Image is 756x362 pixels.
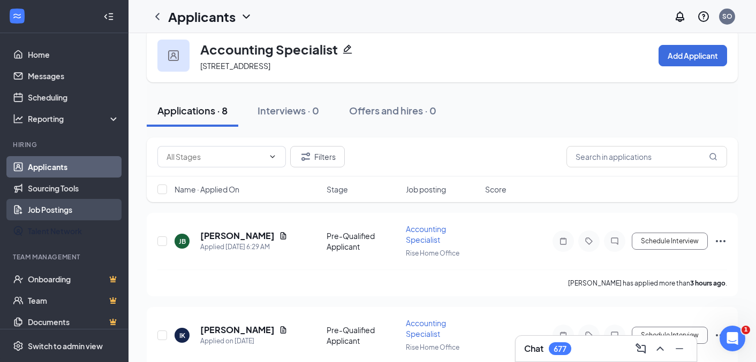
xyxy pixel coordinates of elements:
h5: [PERSON_NAME] [200,230,275,242]
a: Sourcing Tools [28,178,119,199]
div: 677 [554,344,566,353]
svg: Filter [299,150,312,163]
a: Messages [28,65,119,87]
span: Rise Home Office [406,249,459,257]
a: Job Postings [28,199,119,220]
svg: ChevronDown [240,10,253,23]
svg: ComposeMessage [634,342,647,355]
a: Scheduling [28,87,119,108]
img: user icon [168,50,179,61]
svg: ChevronDown [268,152,277,161]
h5: [PERSON_NAME] [200,324,275,336]
svg: Note [557,331,570,340]
span: 1 [742,326,750,334]
div: IK [179,331,185,340]
a: Applicants [28,156,119,178]
svg: Ellipses [714,329,727,342]
button: Filter Filters [290,146,345,167]
button: Minimize [671,340,688,357]
a: Home [28,44,119,65]
div: Applied on [DATE] [200,336,288,346]
h1: Applicants [168,7,236,26]
button: ChevronUp [652,340,669,357]
svg: QuestionInfo [697,10,710,23]
svg: ChatInactive [608,331,621,340]
div: Offers and hires · 0 [349,104,436,117]
span: Name · Applied On [175,184,239,195]
h3: Accounting Specialist [200,40,338,58]
button: Schedule Interview [632,233,708,250]
b: 3 hours ago [690,279,725,287]
svg: Settings [13,341,24,351]
iframe: Intercom live chat [720,326,745,351]
div: Switch to admin view [28,341,103,351]
svg: WorkstreamLogo [12,11,22,21]
h3: Chat [524,343,543,355]
span: Rise Home Office [406,343,459,351]
div: Interviews · 0 [258,104,319,117]
div: Pre-Qualified Applicant [327,325,399,346]
a: Talent Network [28,220,119,242]
svg: ChevronLeft [151,10,164,23]
svg: Document [279,326,288,334]
svg: Ellipses [714,235,727,248]
a: OnboardingCrown [28,268,119,290]
div: Pre-Qualified Applicant [327,230,399,252]
input: Search in applications [566,146,727,167]
div: Team Management [13,252,117,261]
div: Applications · 8 [157,104,228,117]
a: DocumentsCrown [28,311,119,333]
svg: Note [557,237,570,245]
span: Stage [327,184,348,195]
button: Add Applicant [659,45,727,66]
div: SO [722,12,732,21]
svg: Tag [583,237,595,245]
span: Job posting [406,184,446,195]
button: Schedule Interview [632,327,708,344]
svg: Collapse [103,11,114,22]
svg: Pencil [342,44,353,55]
svg: ChevronUp [654,342,667,355]
button: ComposeMessage [632,340,649,357]
div: Hiring [13,140,117,149]
svg: Analysis [13,113,24,124]
div: Applied [DATE] 6:29 AM [200,242,288,252]
svg: ChatInactive [608,237,621,245]
div: JB [179,237,186,246]
input: All Stages [167,151,264,163]
svg: Tag [583,331,595,340]
p: [PERSON_NAME] has applied more than . [568,279,727,288]
svg: MagnifyingGlass [709,152,717,161]
svg: Document [279,232,288,240]
a: TeamCrown [28,290,119,311]
span: Accounting Specialist [406,318,446,338]
div: Reporting [28,113,120,124]
svg: Notifications [674,10,686,23]
svg: Minimize [673,342,686,355]
span: Score [485,184,506,195]
span: [STREET_ADDRESS] [200,61,270,71]
span: Accounting Specialist [406,224,446,244]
